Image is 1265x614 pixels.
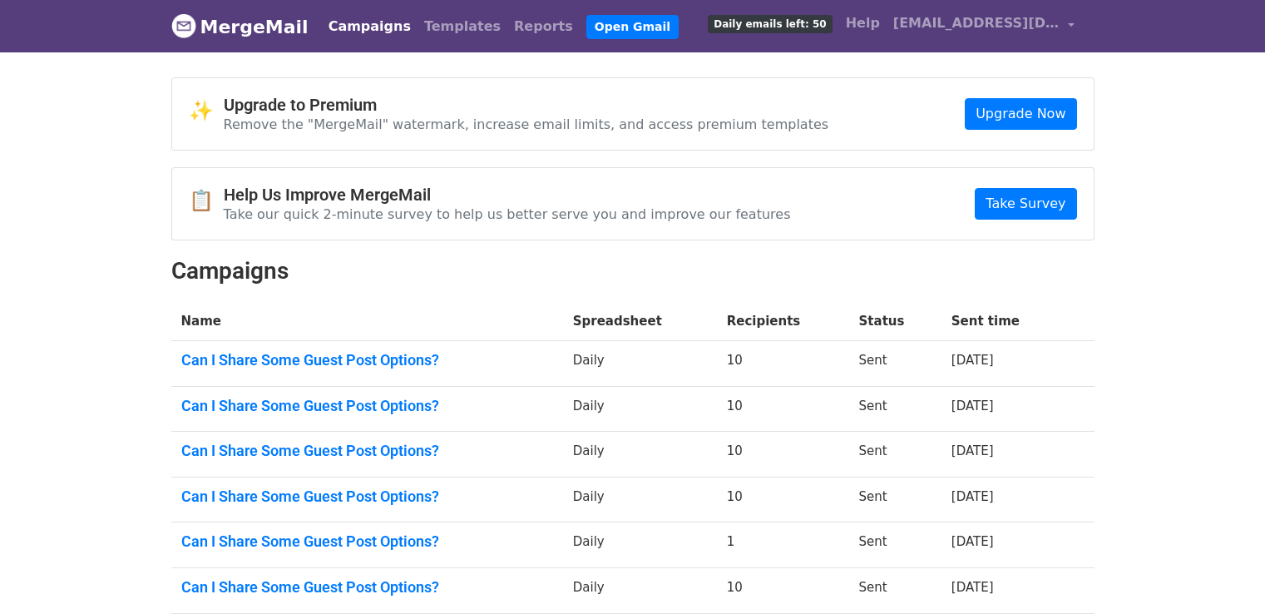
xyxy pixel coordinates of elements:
[181,488,553,506] a: Can I Share Some Guest Post Options?
[418,10,507,43] a: Templates
[171,302,563,341] th: Name
[181,442,553,460] a: Can I Share Some Guest Post Options?
[189,99,224,123] span: ✨
[171,9,309,44] a: MergeMail
[849,568,941,614] td: Sent
[563,432,717,478] td: Daily
[171,13,196,38] img: MergeMail logo
[181,532,553,551] a: Can I Share Some Guest Post Options?
[181,578,553,597] a: Can I Share Some Guest Post Options?
[563,522,717,568] td: Daily
[975,188,1076,220] a: Take Survey
[563,386,717,432] td: Daily
[849,432,941,478] td: Sent
[717,302,849,341] th: Recipients
[224,185,791,205] h4: Help Us Improve MergeMail
[224,205,791,223] p: Take our quick 2-minute survey to help us better serve you and improve our features
[951,489,994,504] a: [DATE]
[717,568,849,614] td: 10
[849,522,941,568] td: Sent
[701,7,838,40] a: Daily emails left: 50
[951,399,994,413] a: [DATE]
[717,432,849,478] td: 10
[563,341,717,387] td: Daily
[849,386,941,432] td: Sent
[586,15,679,39] a: Open Gmail
[849,302,941,341] th: Status
[951,353,994,368] a: [DATE]
[951,534,994,549] a: [DATE]
[717,477,849,522] td: 10
[849,477,941,522] td: Sent
[951,443,994,458] a: [DATE]
[839,7,887,40] a: Help
[717,341,849,387] td: 10
[887,7,1081,46] a: [EMAIL_ADDRESS][DOMAIN_NAME]
[941,302,1066,341] th: Sent time
[951,580,994,595] a: [DATE]
[563,477,717,522] td: Daily
[849,341,941,387] td: Sent
[965,98,1076,130] a: Upgrade Now
[563,568,717,614] td: Daily
[181,351,553,369] a: Can I Share Some Guest Post Options?
[507,10,580,43] a: Reports
[563,302,717,341] th: Spreadsheet
[717,386,849,432] td: 10
[893,13,1060,33] span: [EMAIL_ADDRESS][DOMAIN_NAME]
[181,397,553,415] a: Can I Share Some Guest Post Options?
[224,116,829,133] p: Remove the "MergeMail" watermark, increase email limits, and access premium templates
[171,257,1095,285] h2: Campaigns
[189,189,224,213] span: 📋
[708,15,832,33] span: Daily emails left: 50
[224,95,829,115] h4: Upgrade to Premium
[717,522,849,568] td: 1
[322,10,418,43] a: Campaigns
